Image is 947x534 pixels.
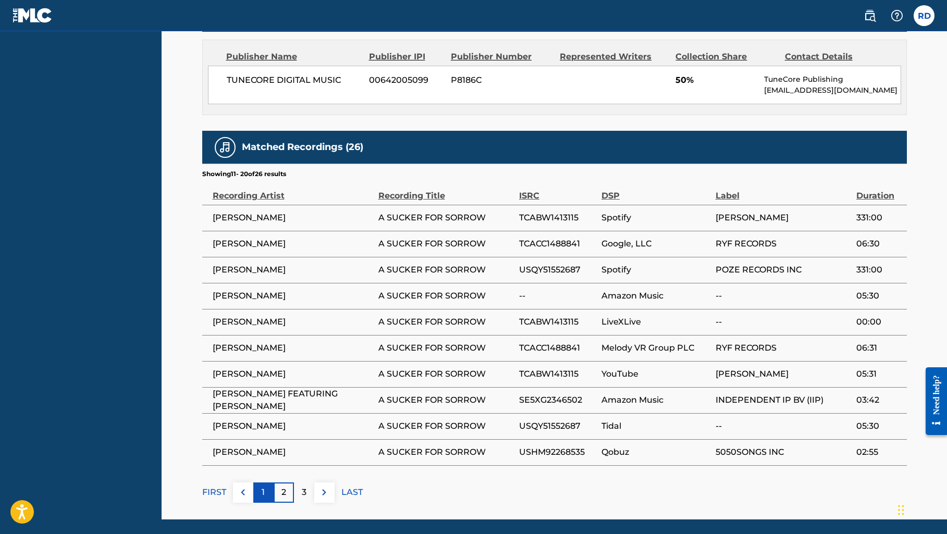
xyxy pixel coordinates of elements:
span: USHM92268535 [519,446,596,458]
span: TUNECORE DIGITAL MUSIC [227,74,362,86]
p: Showing 11 - 20 of 26 results [202,169,286,179]
img: right [318,486,330,499]
span: [PERSON_NAME] [213,446,373,458]
span: 331:00 [856,264,902,276]
span: Melody VR Group PLC [601,342,710,354]
span: A SUCKER FOR SORROW [378,238,514,250]
h5: Matched Recordings (26) [242,141,363,153]
span: RYF RECORDS [716,342,851,354]
span: Spotify [601,212,710,224]
span: A SUCKER FOR SORROW [378,316,514,328]
span: Amazon Music [601,290,710,302]
span: 331:00 [856,212,902,224]
span: Google, LLC [601,238,710,250]
span: SE5XG2346502 [519,394,596,406]
span: RYF RECORDS [716,238,851,250]
span: -- [716,290,851,302]
span: LiveXLive [601,316,710,328]
span: USQY51552687 [519,420,596,432]
span: Spotify [601,264,710,276]
span: [PERSON_NAME] [213,212,373,224]
img: left [237,486,249,499]
div: Publisher IPI [369,51,443,63]
p: FIRST [202,486,226,499]
span: [PERSON_NAME] [213,290,373,302]
div: Publisher Number [451,51,552,63]
div: Recording Artist [213,179,373,202]
div: Drag [898,494,904,526]
span: [PERSON_NAME] [213,420,373,432]
div: ISRC [519,179,596,202]
img: search [864,9,876,22]
span: A SUCKER FOR SORROW [378,290,514,302]
span: Tidal [601,420,710,432]
p: TuneCore Publishing [764,74,900,85]
span: A SUCKER FOR SORROW [378,420,514,432]
span: TCACC1488841 [519,238,596,250]
span: 05:30 [856,420,902,432]
span: 50% [675,74,756,86]
span: A SUCKER FOR SORROW [378,368,514,380]
span: 5050SONGS INC [716,446,851,458]
span: TCABW1413115 [519,212,596,224]
span: TCACC1488841 [519,342,596,354]
p: LAST [341,486,363,499]
span: INDEPENDENT IP BV (IIP) [716,394,851,406]
p: 1 [262,486,265,499]
span: -- [716,420,851,432]
span: 00642005099 [369,74,443,86]
div: Contact Details [785,51,886,63]
span: [PERSON_NAME] [213,368,373,380]
span: 06:30 [856,238,902,250]
span: P8186C [451,74,552,86]
span: -- [716,316,851,328]
span: [PERSON_NAME] FEATURING [PERSON_NAME] [213,388,373,413]
span: Qobuz [601,446,710,458]
iframe: Chat Widget [895,484,947,534]
span: 05:30 [856,290,902,302]
span: A SUCKER FOR SORROW [378,264,514,276]
p: 2 [281,486,286,499]
span: YouTube [601,368,710,380]
span: A SUCKER FOR SORROW [378,212,514,224]
span: A SUCKER FOR SORROW [378,394,514,406]
span: TCABW1413115 [519,316,596,328]
div: DSP [601,179,710,202]
span: [PERSON_NAME] [716,212,851,224]
span: [PERSON_NAME] [213,264,373,276]
p: [EMAIL_ADDRESS][DOMAIN_NAME] [764,85,900,96]
span: [PERSON_NAME] [213,342,373,354]
p: 3 [302,486,306,499]
span: A SUCKER FOR SORROW [378,342,514,354]
img: help [891,9,903,22]
a: Public Search [859,5,880,26]
img: Matched Recordings [219,141,231,154]
img: MLC Logo [13,8,53,23]
span: Amazon Music [601,394,710,406]
div: Duration [856,179,902,202]
iframe: Resource Center [918,358,947,444]
span: 02:55 [856,446,902,458]
span: TCABW1413115 [519,368,596,380]
div: Represented Writers [560,51,668,63]
div: Label [716,179,851,202]
div: Collection Share [675,51,777,63]
span: A SUCKER FOR SORROW [378,446,514,458]
span: 06:31 [856,342,902,354]
div: User Menu [914,5,934,26]
div: Recording Title [378,179,514,202]
span: [PERSON_NAME] [213,316,373,328]
span: 03:42 [856,394,902,406]
div: Publisher Name [226,51,361,63]
span: [PERSON_NAME] [213,238,373,250]
span: POZE RECORDS INC [716,264,851,276]
span: [PERSON_NAME] [716,368,851,380]
span: USQY51552687 [519,264,596,276]
div: Help [887,5,907,26]
span: -- [519,290,596,302]
span: 05:31 [856,368,902,380]
span: 00:00 [856,316,902,328]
